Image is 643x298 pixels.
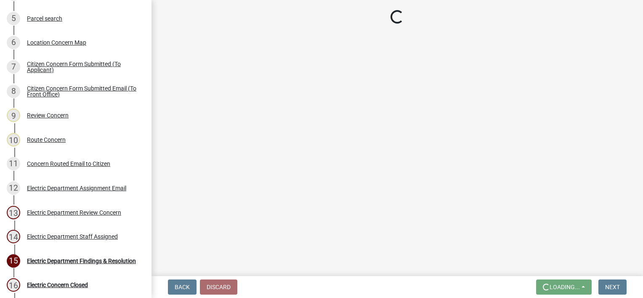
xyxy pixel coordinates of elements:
button: Back [168,279,197,295]
button: Loading... [536,279,592,295]
div: Location Concern Map [27,40,86,45]
div: 16 [7,278,20,292]
div: 10 [7,133,20,146]
div: Concern Routed Email to Citizen [27,161,110,167]
div: Electric Department Findings & Resolution [27,258,136,264]
span: Next [605,284,620,290]
div: Electric Department Assignment Email [27,185,126,191]
div: Citizen Concern Form Submitted (To Applicant) [27,61,138,73]
button: Next [598,279,627,295]
div: 6 [7,36,20,49]
div: 14 [7,230,20,243]
div: Route Concern [27,137,66,143]
div: 13 [7,206,20,219]
div: 15 [7,254,20,268]
div: Parcel search [27,16,62,21]
span: Back [175,284,190,290]
div: 9 [7,109,20,122]
div: Electric Concern Closed [27,282,88,288]
div: Citizen Concern Form Submitted Email (To Front Office) [27,85,138,97]
div: 5 [7,12,20,25]
div: 7 [7,60,20,74]
div: 12 [7,181,20,195]
div: Review Concern [27,112,69,118]
div: 8 [7,85,20,98]
span: Loading... [550,284,580,290]
div: Electric Department Staff Assigned [27,234,118,239]
button: Discard [200,279,237,295]
div: Electric Department Review Concern [27,210,121,216]
div: 11 [7,157,20,170]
